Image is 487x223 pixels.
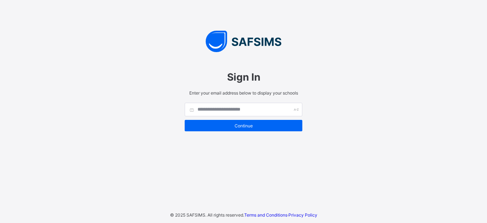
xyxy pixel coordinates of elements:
[244,212,287,218] a: Terms and Conditions
[244,212,317,218] span: ·
[288,212,317,218] a: Privacy Policy
[190,123,297,128] span: Continue
[170,212,244,218] span: © 2025 SAFSIMS. All rights reserved.
[185,71,302,83] span: Sign In
[178,31,309,52] img: SAFSIMS Logo
[185,90,302,96] span: Enter your email address below to display your schools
